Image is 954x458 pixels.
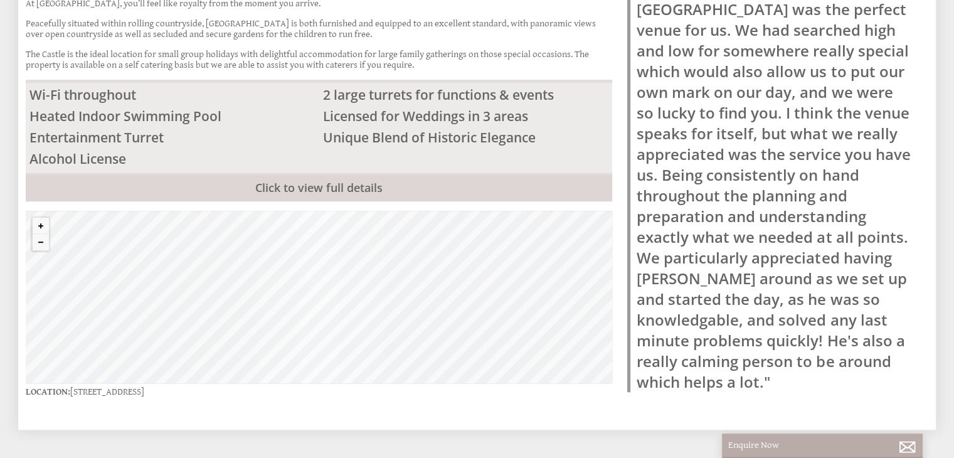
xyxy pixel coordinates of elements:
[26,84,319,105] li: Wi-Fi throughout
[728,440,916,450] p: Enquire Now
[26,211,612,383] canvas: Map
[26,383,612,400] p: [STREET_ADDRESS]
[319,105,613,127] li: Licensed for Weddings in 3 areas
[33,218,49,234] button: Zoom in
[319,84,613,105] li: 2 large turrets for functions & events
[26,148,319,169] li: Alcohol License
[26,105,319,127] li: Heated Indoor Swimming Pool
[319,127,613,148] li: Unique Blend of Historic Elegance
[26,18,612,40] p: Peacefully situated within rolling countryside, [GEOGRAPHIC_DATA] is both furnished and equipped ...
[33,234,49,250] button: Zoom out
[26,173,612,201] a: Click to view full details
[26,386,70,397] strong: Location:
[26,127,319,148] li: Entertainment Turret
[26,49,612,70] p: The Castle is the ideal location for small group holidays with delightful accommodation for large...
